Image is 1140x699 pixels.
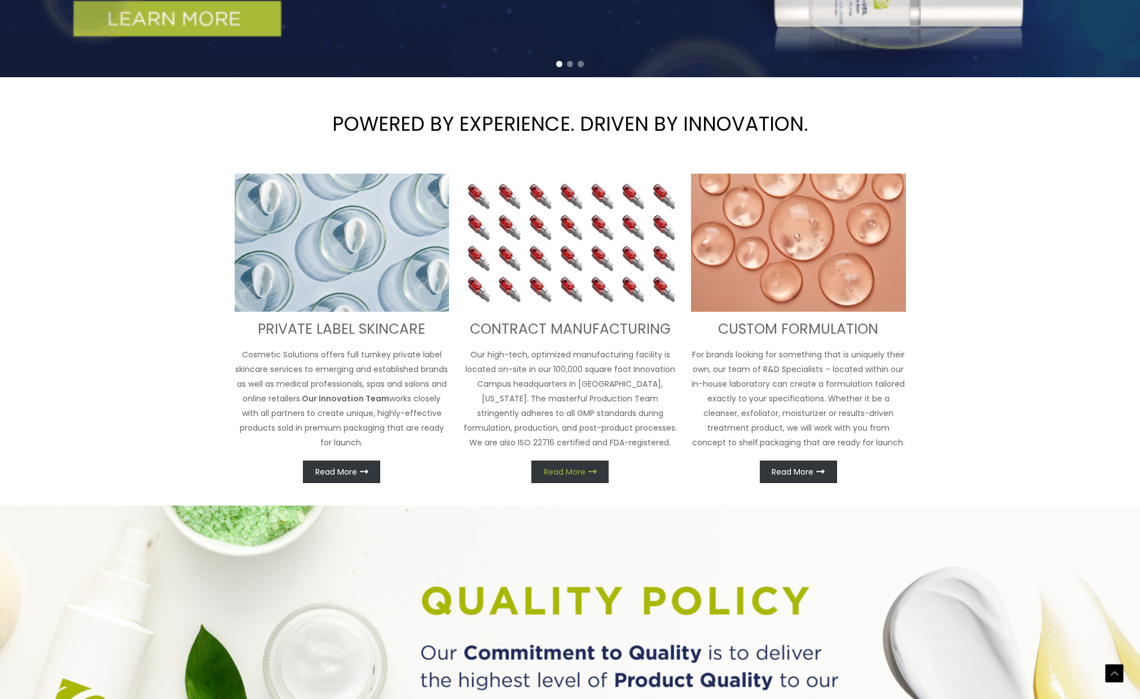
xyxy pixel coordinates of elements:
p: Our high-tech, optimized manufacturing facility is located on-site in our 100,000 square foot Inn... [463,347,677,450]
span: Read More [315,468,357,476]
h3: CONTRACT MANUFACTURING [463,320,677,339]
p: For brands looking for something that is uniquely their own, our team of R&D Specialists – locate... [691,347,906,450]
span: Go to slide 3 [578,61,584,67]
span: Go to slide 2 [567,61,573,67]
h3: CUSTOM FORMULATION [691,320,906,339]
p: Cosmetic Solutions offers full turnkey private label skincare services to emerging and establishe... [235,347,450,450]
h3: PRIVATE LABEL SKINCARE [235,320,450,339]
span: Read More [772,468,813,476]
a: Read More [531,461,609,483]
a: Read More [760,461,837,483]
span: Read More [544,468,586,476]
span: Go to slide 1 [556,61,562,67]
strong: Our Innovation Team [302,393,389,404]
img: Contract Manufacturing [463,174,677,312]
a: Read More [303,461,380,483]
img: turnkey private label skincare [235,174,450,312]
img: Custom Formulation [691,174,906,312]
